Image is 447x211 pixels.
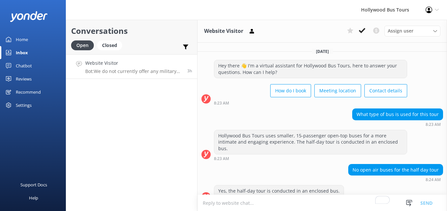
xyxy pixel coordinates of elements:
div: Sep 24 2025 08:24am (UTC -07:00) America/Tijuana [348,177,443,182]
div: Settings [16,99,32,112]
div: Reviews [16,72,32,85]
div: Sep 24 2025 08:23am (UTC -07:00) America/Tijuana [214,101,407,105]
a: Closed [97,41,125,49]
strong: 8:24 AM [426,178,441,182]
div: Hey there 👋 I'm a virtual assistant for Hollywood Bus Tours, here to answer your questions. How c... [214,60,407,78]
div: Yes, the half-day tour is conducted in an enclosed bus. [214,185,344,197]
strong: 8:23 AM [214,101,229,105]
div: Closed [97,40,122,50]
span: Assign user [388,27,413,35]
div: What type of bus is used for this tour [353,109,443,120]
div: Assign User [384,26,440,36]
div: Recommend [16,85,41,99]
button: Contact details [364,84,407,97]
p: Bot: We do not currently offer any military discounts. [85,68,182,74]
button: How do I book [270,84,311,97]
div: Help [29,191,38,204]
span: [DATE] [312,49,333,54]
div: Chatbot [16,59,32,72]
h3: Website Visitor [204,27,243,35]
button: Meeting location [314,84,361,97]
img: yonder-white-logo.png [10,11,48,22]
strong: 8:23 AM [214,157,229,161]
a: Open [71,41,97,49]
textarea: To enrich screen reader interactions, please activate Accessibility in Grammarly extension settings [197,195,447,211]
span: Sep 24 2025 09:00am (UTC -07:00) America/Tijuana [187,68,192,74]
a: Website VisitorBot:We do not currently offer any military discounts.3h [66,54,197,79]
div: Open [71,40,94,50]
div: Sep 24 2025 08:23am (UTC -07:00) America/Tijuana [214,156,407,161]
h2: Conversations [71,25,192,37]
div: Home [16,33,28,46]
div: No open air buses for the half day tour [349,164,443,176]
div: Support Docs [20,178,47,191]
strong: 8:23 AM [426,123,441,127]
div: Inbox [16,46,28,59]
div: Hollywood Bus Tours uses smaller, 15-passenger open-top buses for a more intimate and engaging ex... [214,130,407,154]
div: Sep 24 2025 08:23am (UTC -07:00) America/Tijuana [352,122,443,127]
h4: Website Visitor [85,59,182,67]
